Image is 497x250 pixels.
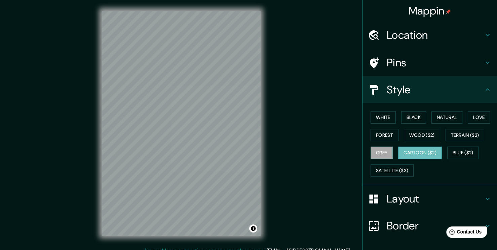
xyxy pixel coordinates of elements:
div: Style [362,76,497,103]
h4: Border [387,219,484,232]
div: Layout [362,185,497,212]
button: Grey [371,147,393,159]
button: White [371,111,396,124]
div: Pins [362,49,497,76]
div: Location [362,22,497,49]
h4: Mappin [409,4,451,18]
button: Terrain ($2) [446,129,485,142]
h4: Layout [387,192,484,206]
button: Cartoon ($2) [398,147,442,159]
button: Natural [431,111,462,124]
img: pin-icon.png [446,9,451,14]
button: Forest [371,129,398,142]
button: Satellite ($3) [371,164,414,177]
button: Wood ($2) [404,129,440,142]
canvas: Map [102,11,261,236]
button: Toggle attribution [249,224,257,232]
button: Black [401,111,426,124]
iframe: Help widget launcher [437,224,490,243]
div: Border [362,212,497,239]
h4: Pins [387,56,484,69]
button: Blue ($2) [447,147,479,159]
button: Love [468,111,490,124]
h4: Style [387,83,484,96]
h4: Location [387,28,484,42]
